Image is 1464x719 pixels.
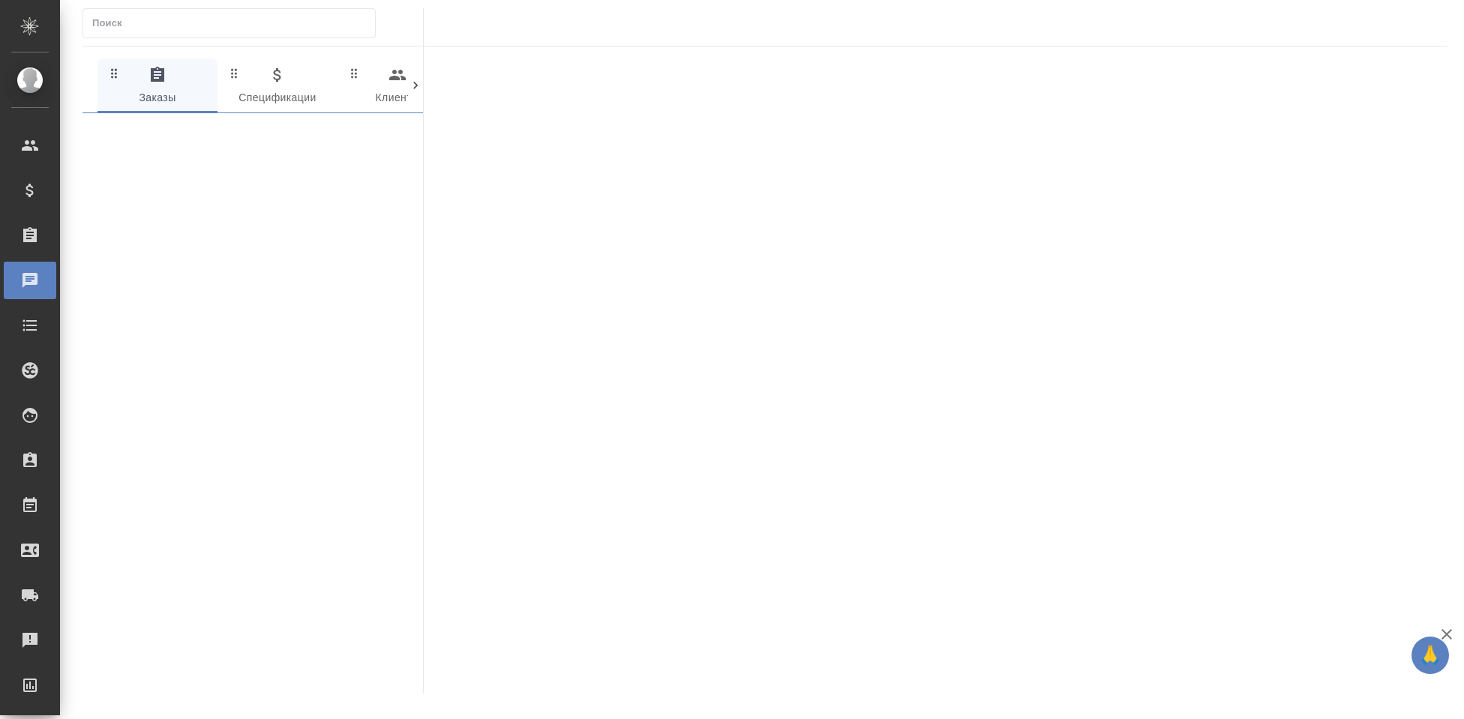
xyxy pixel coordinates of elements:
svg: Зажми и перетащи, чтобы поменять порядок вкладок [107,66,121,80]
span: 🙏 [1417,640,1443,671]
svg: Зажми и перетащи, чтобы поменять порядок вкладок [227,66,241,80]
span: Заказы [106,66,208,107]
button: 🙏 [1411,637,1449,674]
span: Спецификации [226,66,328,107]
input: Поиск [92,13,375,34]
span: Клиенты [346,66,448,107]
svg: Зажми и перетащи, чтобы поменять порядок вкладок [347,66,361,80]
